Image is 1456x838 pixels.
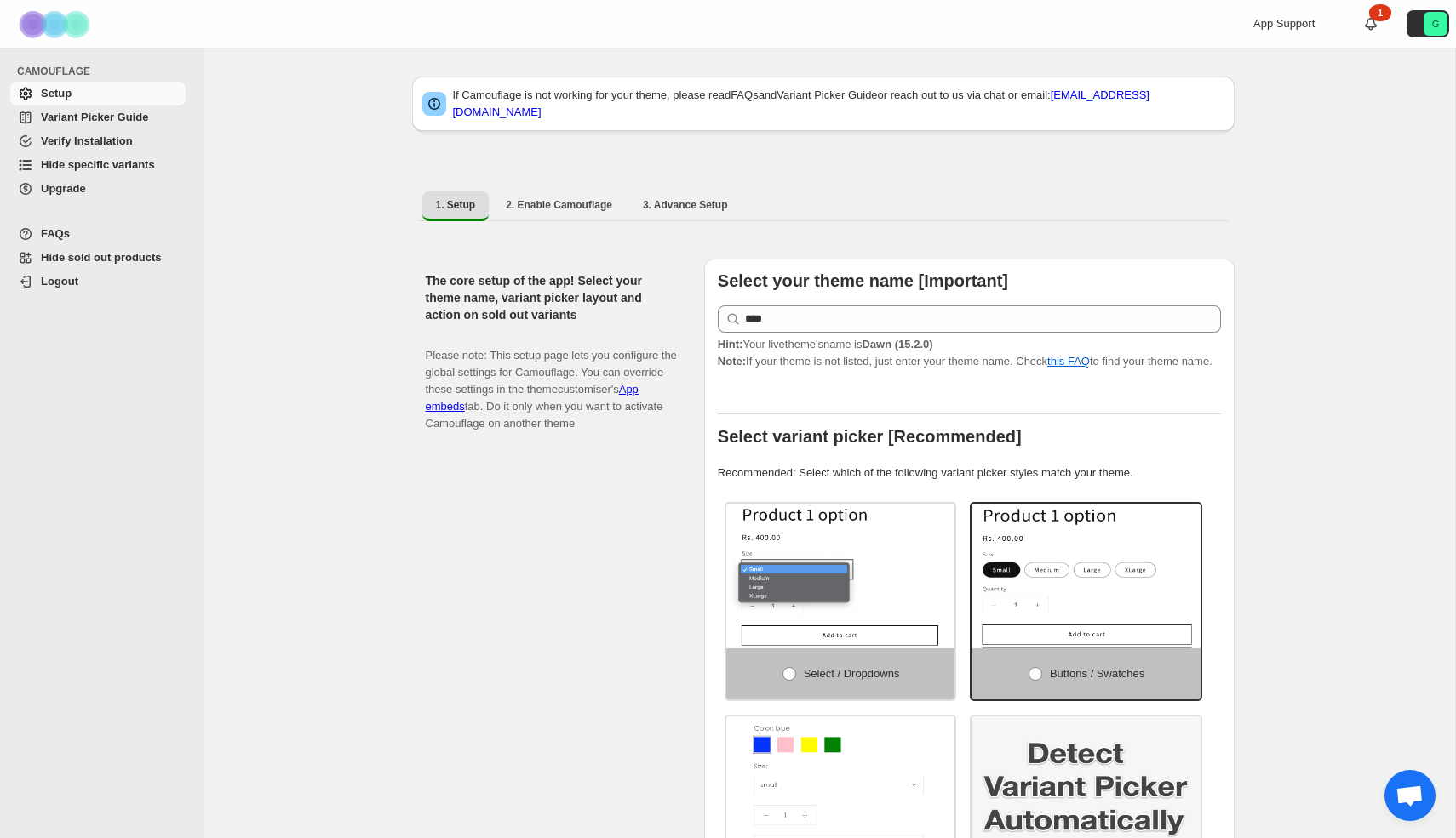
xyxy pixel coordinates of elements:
strong: Dawn (15.2.0) [862,338,932,351]
div: 1 [1369,4,1391,21]
a: this FAQ [1047,355,1090,368]
strong: Note: [718,355,746,368]
span: Variant Picker Guide [41,111,148,123]
strong: Hint: [718,338,743,351]
b: Select your theme name [Important] [718,271,1008,290]
div: Open chat [1384,770,1436,821]
span: 3. Advance Setup [643,198,728,212]
img: Camouflage [14,1,99,48]
button: Avatar with initials G [1407,10,1449,37]
a: Hide sold out products [10,246,186,270]
span: App Support [1253,17,1315,30]
span: 2. Enable Camouflage [506,198,612,212]
span: Select / Dropdowns [804,667,900,680]
span: Buttons / Swatches [1050,667,1144,680]
a: 1 [1362,15,1379,32]
a: Upgrade [10,177,186,201]
span: Your live theme's name is [718,338,933,351]
h2: The core setup of the app! Select your theme name, variant picker layout and action on sold out v... [426,272,677,323]
span: Hide specific variants [41,158,155,171]
a: Hide specific variants [10,153,186,177]
span: FAQs [41,227,70,240]
span: Hide sold out products [41,251,162,264]
p: Recommended: Select which of the following variant picker styles match your theme. [718,465,1221,482]
text: G [1432,19,1440,29]
span: Logout [41,275,78,288]
a: Variant Picker Guide [10,105,186,129]
p: If your theme is not listed, just enter your theme name. Check to find your theme name. [718,336,1221,370]
a: FAQs [731,88,759,101]
a: FAQs [10,222,186,246]
span: Setup [41,87,72,100]
span: Verify Installation [41,134,133,147]
img: Buttons / Swatches [972,504,1201,648]
a: Logout [10,270,186,294]
img: Select / Dropdowns [726,504,955,648]
a: Variant Picker Guide [777,88,877,101]
a: Verify Installation [10,129,186,153]
span: CAMOUFLAGE [17,65,192,78]
a: Setup [10,82,186,105]
p: Please note: This setup page lets you configure the global settings for Camouflage. You can overr... [426,330,677,432]
span: Avatar with initials G [1424,12,1447,36]
span: Upgrade [41,182,86,195]
p: If Camouflage is not working for your theme, please read and or reach out to us via chat or email: [453,87,1224,121]
b: Select variant picker [Recommended] [718,427,1022,446]
span: 1. Setup [436,198,476,212]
